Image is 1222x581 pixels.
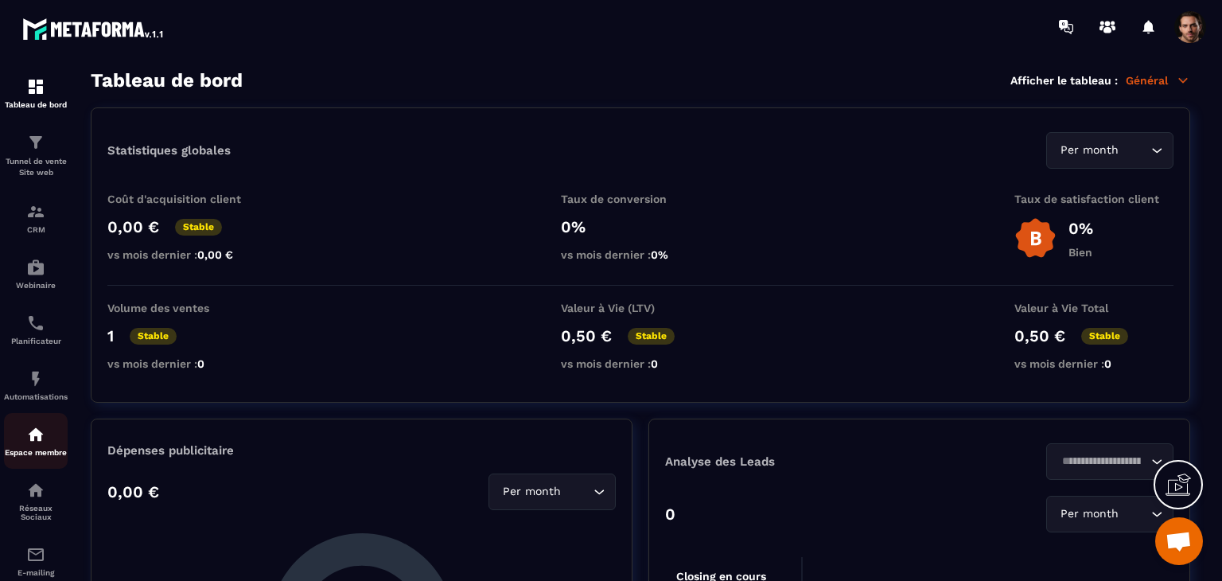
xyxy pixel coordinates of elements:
[4,469,68,533] a: social-networksocial-networkRéseaux Sociaux
[107,193,267,205] p: Coût d'acquisition client
[1155,517,1203,565] div: Mở cuộc trò chuyện
[499,483,564,501] span: Per month
[4,121,68,190] a: formationformationTunnel de vente Site web
[4,190,68,246] a: formationformationCRM
[26,77,45,96] img: formation
[4,504,68,521] p: Réseaux Sociaux
[4,225,68,234] p: CRM
[1014,217,1057,259] img: b-badge-o.b3b20ee6.svg
[26,545,45,564] img: email
[26,202,45,221] img: formation
[1104,357,1111,370] span: 0
[1057,142,1122,159] span: Per month
[488,474,616,510] div: Search for option
[107,217,159,236] p: 0,00 €
[4,413,68,469] a: automationsautomationsEspace membre
[1057,505,1122,523] span: Per month
[130,328,177,345] p: Stable
[1057,453,1147,470] input: Search for option
[1046,496,1173,532] div: Search for option
[26,314,45,333] img: scheduler
[1046,443,1173,480] div: Search for option
[4,448,68,457] p: Espace membre
[628,328,675,345] p: Stable
[4,65,68,121] a: formationformationTableau de bord
[175,219,222,236] p: Stable
[561,357,720,370] p: vs mois dernier :
[4,100,68,109] p: Tableau de bord
[1122,142,1147,159] input: Search for option
[26,133,45,152] img: formation
[22,14,165,43] img: logo
[107,482,159,501] p: 0,00 €
[1014,357,1173,370] p: vs mois dernier :
[651,248,668,261] span: 0%
[564,483,590,501] input: Search for option
[107,302,267,314] p: Volume des ventes
[561,302,720,314] p: Valeur à Vie (LTV)
[1081,328,1128,345] p: Stable
[665,505,675,524] p: 0
[107,357,267,370] p: vs mois dernier :
[26,425,45,444] img: automations
[1068,246,1093,259] p: Bien
[1014,193,1173,205] p: Taux de satisfaction client
[107,326,114,345] p: 1
[1068,219,1093,238] p: 0%
[197,357,204,370] span: 0
[4,302,68,357] a: schedulerschedulerPlanificateur
[107,443,616,458] p: Dépenses publicitaire
[4,568,68,577] p: E-mailing
[91,69,243,92] h3: Tableau de bord
[1122,505,1147,523] input: Search for option
[4,156,68,178] p: Tunnel de vente Site web
[651,357,658,370] span: 0
[1014,326,1065,345] p: 0,50 €
[4,357,68,413] a: automationsautomationsAutomatisations
[4,337,68,345] p: Planificateur
[1014,302,1173,314] p: Valeur à Vie Total
[561,326,612,345] p: 0,50 €
[4,392,68,401] p: Automatisations
[107,248,267,261] p: vs mois dernier :
[561,217,720,236] p: 0%
[26,258,45,277] img: automations
[665,454,920,469] p: Analyse des Leads
[1126,73,1190,88] p: Général
[561,248,720,261] p: vs mois dernier :
[4,246,68,302] a: automationsautomationsWebinaire
[26,369,45,388] img: automations
[26,481,45,500] img: social-network
[561,193,720,205] p: Taux de conversion
[1010,74,1118,87] p: Afficher le tableau :
[197,248,233,261] span: 0,00 €
[1046,132,1173,169] div: Search for option
[107,143,231,158] p: Statistiques globales
[4,281,68,290] p: Webinaire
